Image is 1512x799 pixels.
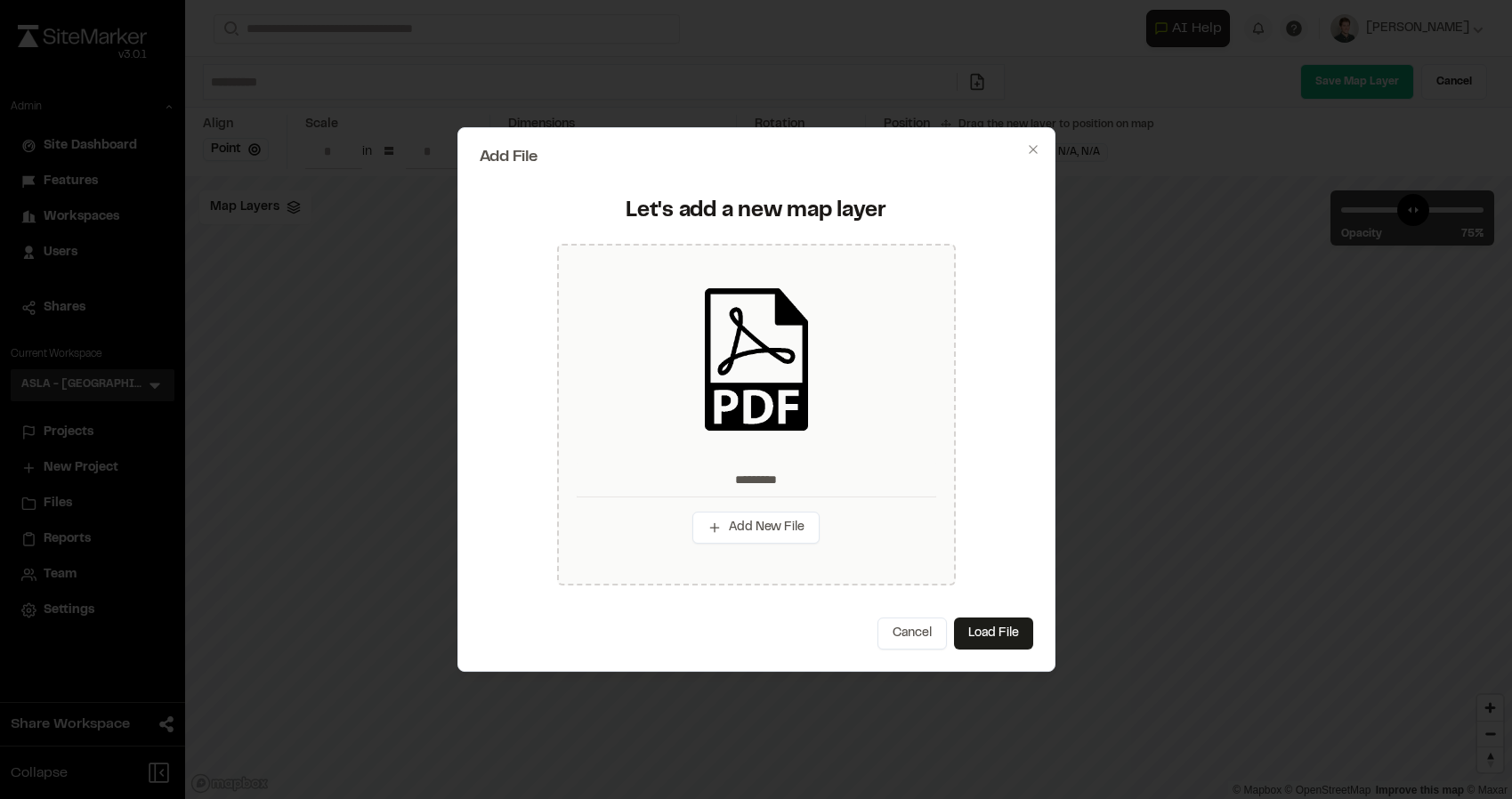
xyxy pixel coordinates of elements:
div: Let's add a new map layer [490,198,1023,226]
img: pdf_black_icon.png [685,288,828,431]
button: Add New File [692,512,819,544]
button: Load File [954,617,1033,650]
h2: Add File [480,149,1033,165]
button: Cancel [877,617,947,650]
div: Add New File [557,244,956,585]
